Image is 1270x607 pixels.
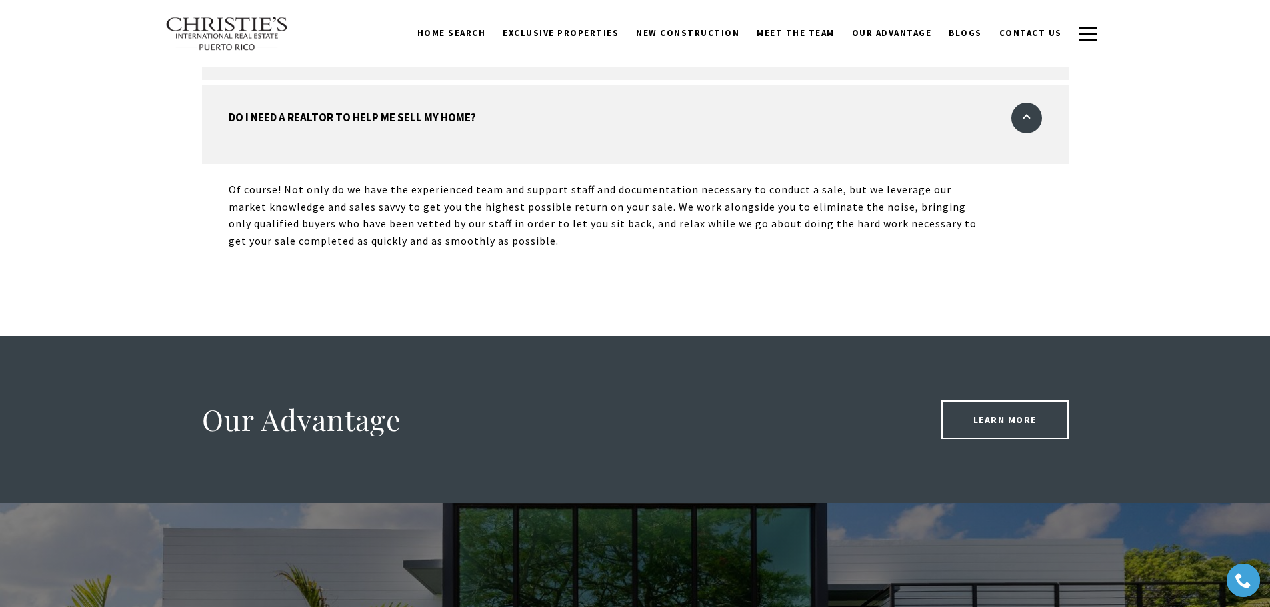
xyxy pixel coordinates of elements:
a: Our Advantage [843,21,941,46]
span: Exclusive Properties [503,27,619,39]
a: Learn More [941,400,1069,439]
a: Meet the Team [748,21,843,46]
a: New Construction [627,21,748,46]
span: Our Advantage [852,27,932,39]
a: Blogs [940,21,991,46]
img: Christie's International Real Estate text transparent background [165,17,289,51]
span: Blogs [949,27,982,39]
span: Contact Us [999,27,1062,39]
h2: Our Advantage [202,401,401,438]
button: Do I need a realtor to help me sell my home? [202,85,1069,164]
a: Exclusive Properties [494,21,627,46]
p: Of course! Not only do we have the experienced team and support staff and documentation necessary... [229,181,985,249]
a: Home Search [409,21,495,46]
span: New Construction [636,27,739,39]
div: Do I need a realtor to help me sell my home? [202,164,1069,267]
